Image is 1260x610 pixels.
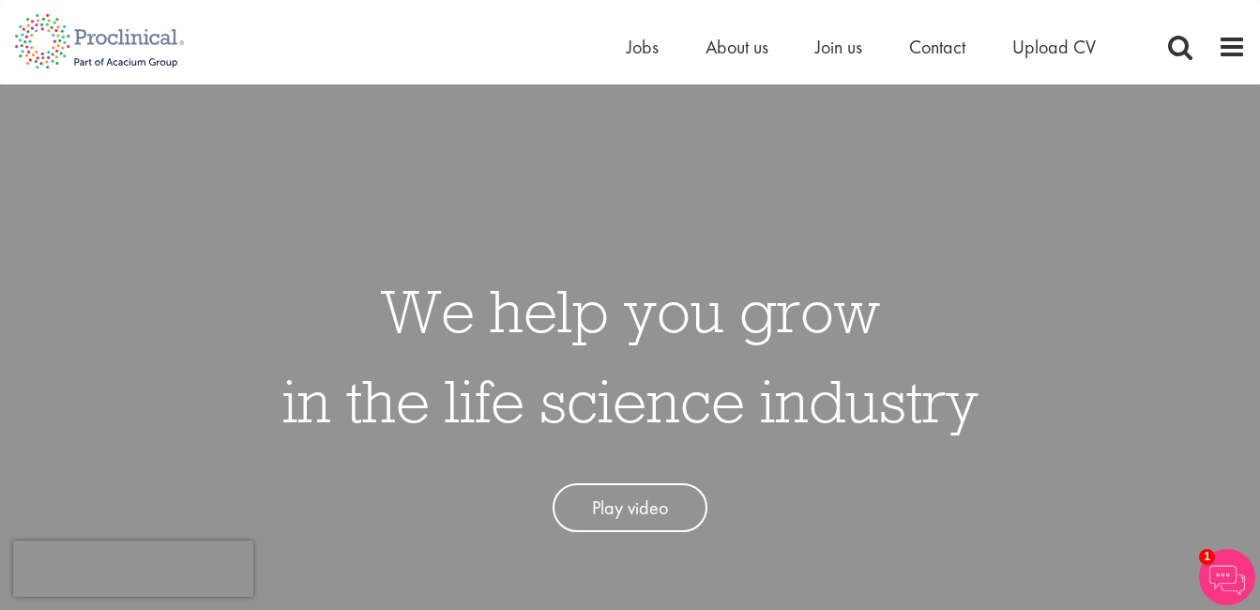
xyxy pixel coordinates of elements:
[1199,549,1215,565] span: 1
[706,35,768,59] a: About us
[282,266,979,446] h1: We help you grow in the life science industry
[553,483,707,533] a: Play video
[909,35,965,59] a: Contact
[1012,35,1096,59] a: Upload CV
[815,35,862,59] a: Join us
[1199,549,1255,605] img: Chatbot
[627,35,659,59] a: Jobs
